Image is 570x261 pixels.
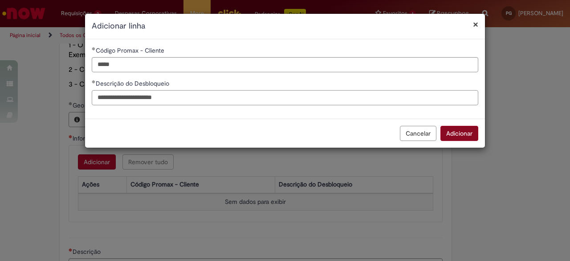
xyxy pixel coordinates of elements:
span: Obrigatório Preenchido [92,47,96,50]
button: Adicionar [440,126,478,141]
button: Cancelar [400,126,436,141]
span: Código Promax - Cliente [96,46,166,54]
input: Código Promax - Cliente [92,57,478,72]
button: Fechar modal [473,20,478,29]
span: Descrição do Desbloqueio [96,79,171,87]
h2: Adicionar linha [92,21,478,32]
input: Descrição do Desbloqueio [92,90,478,105]
span: Obrigatório Preenchido [92,80,96,83]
